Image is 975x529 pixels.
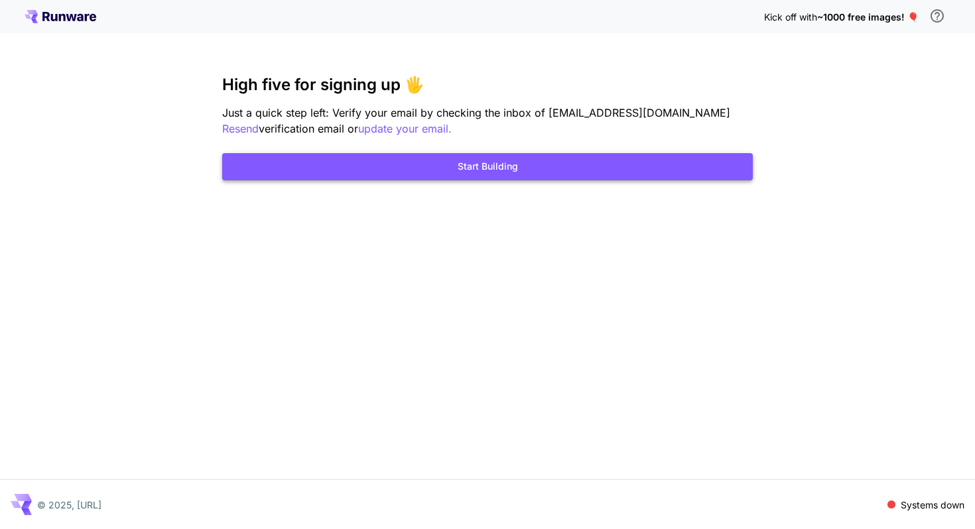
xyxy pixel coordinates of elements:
span: Kick off with [764,11,817,23]
button: update your email. [358,121,452,137]
span: ~1000 free images! 🎈 [817,11,919,23]
h3: High five for signing up 🖐️ [222,76,753,94]
span: verification email or [259,122,358,135]
p: © 2025, [URL] [37,498,101,512]
button: Resend [222,121,259,137]
button: In order to qualify for free credit, you need to sign up with a business email address and click ... [924,3,950,29]
span: Just a quick step left: Verify your email by checking the inbox of [EMAIL_ADDRESS][DOMAIN_NAME] [222,106,730,119]
button: Start Building [222,153,753,180]
p: Systems down [901,498,964,512]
